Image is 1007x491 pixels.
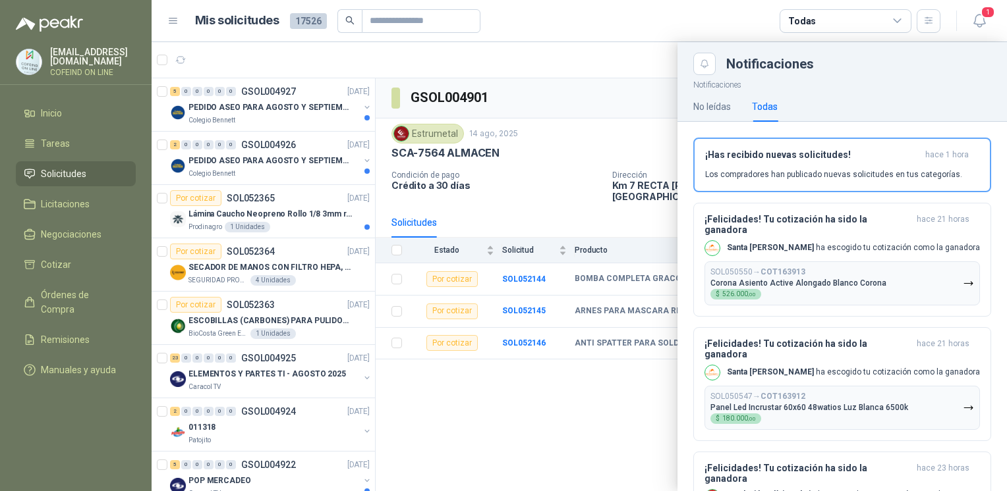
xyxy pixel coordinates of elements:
button: 1 [967,9,991,33]
b: COT163912 [761,392,805,401]
h1: Mis solicitudes [195,11,279,30]
h3: ¡Felicidades! Tu cotización ha sido la ganadora [705,338,911,359]
p: ha escogido tu cotización como la ganadora [727,242,980,253]
p: SOL050547 → [710,392,805,401]
span: Solicitudes [41,167,86,181]
span: search [345,16,355,25]
button: ¡Felicidades! Tu cotización ha sido la ganadorahace 21 horas Company LogoSanta [PERSON_NAME] ha e... [693,203,991,317]
h3: ¡Felicidades! Tu cotización ha sido la ganadora [705,214,911,235]
p: ha escogido tu cotización como la ganadora [727,367,980,378]
span: Inicio [41,106,62,120]
b: Santa [PERSON_NAME] [727,243,814,252]
a: Manuales y ayuda [16,357,136,382]
button: SOL050547→COT163912Panel Led Incrustar 60x60 48watios Luz Blanca 6500k$180.000,00 [705,386,980,430]
p: Los compradores han publicado nuevas solicitudes en tus categorías. [705,168,962,180]
img: Logo peakr [16,16,83,32]
span: Cotizar [41,257,71,272]
a: Tareas [16,131,136,156]
h3: ¡Felicidades! Tu cotización ha sido la ganadora [705,463,911,484]
span: ,00 [748,292,756,297]
button: ¡Has recibido nuevas solicitudes!hace 1 hora Los compradores han publicado nuevas solicitudes en ... [693,138,991,192]
button: SOL050550→COT163913Corona Asiento Active Alongado Blanco Corona$526.000,00 [705,261,980,305]
span: hace 21 horas [917,338,969,359]
img: Company Logo [705,365,720,380]
div: No leídas [693,99,731,114]
p: Panel Led Incrustar 60x60 48watios Luz Blanca 6500k [710,403,908,412]
div: $ [710,289,761,299]
p: Notificaciones [677,75,1007,91]
p: COFEIND ON LINE [50,68,136,76]
div: $ [710,413,761,424]
a: Cotizar [16,252,136,277]
span: Negociaciones [41,227,101,242]
a: Negociaciones [16,222,136,247]
a: Órdenes de Compra [16,282,136,322]
span: Licitaciones [41,197,90,211]
a: Licitaciones [16,192,136,217]
h3: ¡Has recibido nuevas solicitudes! [705,149,920,161]
button: Close [693,53,716,75]
span: hace 1 hora [925,149,969,161]
b: COT163913 [761,267,805,276]
span: 1 [981,6,995,18]
p: Corona Asiento Active Alongado Blanco Corona [710,278,886,288]
span: 180.000 [722,415,756,422]
img: Company Logo [16,49,42,74]
button: ¡Felicidades! Tu cotización ha sido la ganadorahace 21 horas Company LogoSanta [PERSON_NAME] ha e... [693,327,991,441]
span: Órdenes de Compra [41,288,123,317]
div: Todas [788,14,816,28]
span: Tareas [41,136,70,151]
p: [EMAIL_ADDRESS][DOMAIN_NAME] [50,47,136,66]
span: hace 23 horas [917,463,969,484]
a: Remisiones [16,327,136,352]
span: 17526 [290,13,327,29]
b: Santa [PERSON_NAME] [727,367,814,376]
a: Solicitudes [16,161,136,186]
span: 526.000 [722,291,756,297]
div: Todas [752,99,778,114]
div: Notificaciones [726,57,991,70]
span: Manuales y ayuda [41,363,116,377]
span: Remisiones [41,332,90,347]
p: SOL050550 → [710,267,805,277]
span: ,00 [748,416,756,422]
span: hace 21 horas [917,214,969,235]
a: Inicio [16,101,136,126]
img: Company Logo [705,241,720,255]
